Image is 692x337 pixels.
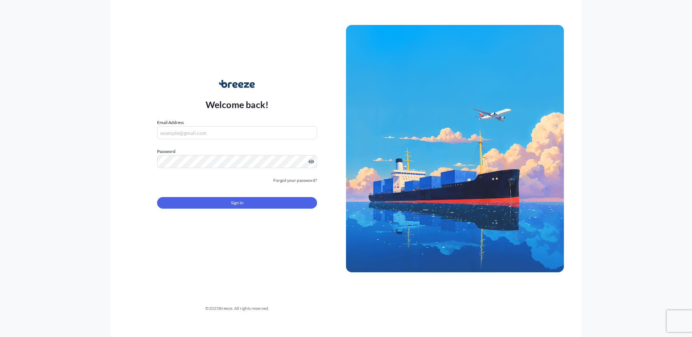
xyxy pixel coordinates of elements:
[157,126,317,139] input: example@gmail.com
[346,25,564,272] img: Ship illustration
[157,148,317,155] label: Password
[231,199,244,206] span: Sign In
[128,305,346,312] div: © 2025 Breeze. All rights reserved.
[206,99,269,110] p: Welcome back!
[308,159,314,165] button: Show password
[157,197,317,209] button: Sign In
[157,119,184,126] label: Email Address
[273,177,317,184] a: Forgot your password?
